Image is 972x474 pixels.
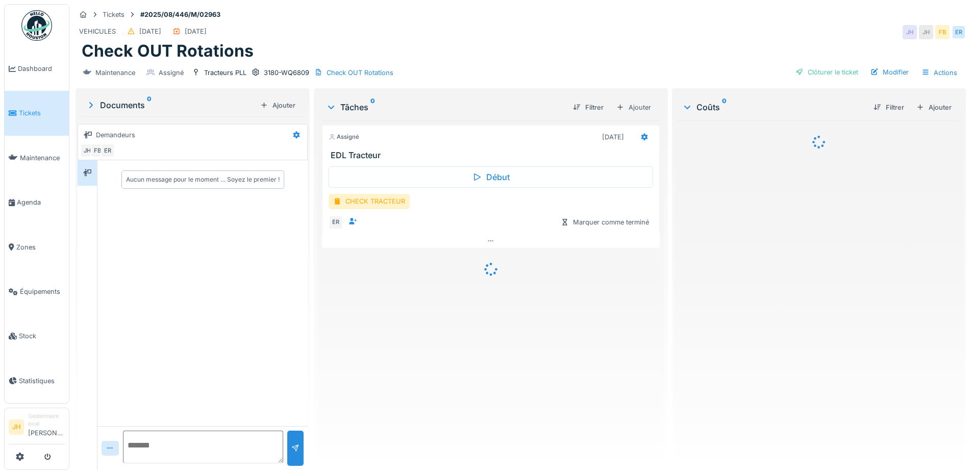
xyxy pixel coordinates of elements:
li: [PERSON_NAME] [28,412,65,442]
a: Dashboard [5,46,69,91]
div: [DATE] [185,27,207,36]
div: Filtrer [569,101,608,114]
strong: #2025/08/446/M/02963 [136,10,225,19]
div: Ajouter [912,101,956,114]
div: Gestionnaire local [28,412,65,428]
div: VEHICULES [79,27,116,36]
h3: EDL Tracteur [331,151,655,160]
div: [DATE] [139,27,161,36]
div: Modifier [866,65,913,79]
span: Équipements [20,287,65,296]
div: CHECK TRACTEUR [329,194,410,209]
div: JH [919,25,933,39]
div: FB [935,25,950,39]
div: JH [903,25,917,39]
img: Badge_color-CXgf-gQk.svg [21,10,52,41]
div: Tracteurs PLL [204,68,246,78]
a: Équipements [5,269,69,314]
div: Filtrer [869,101,908,114]
a: Statistiques [5,359,69,403]
span: Dashboard [18,64,65,73]
div: JH [80,143,94,158]
span: Maintenance [20,153,65,163]
span: Stock [19,331,65,341]
sup: 0 [147,99,152,111]
div: Début [329,166,653,188]
div: Coûts [682,101,865,113]
div: FB [90,143,105,158]
div: Marquer comme terminé [557,215,653,229]
span: Statistiques [19,376,65,386]
div: ER [329,215,343,230]
div: ER [101,143,115,158]
div: Aucun message pour le moment … Soyez le premier ! [126,175,280,184]
div: Maintenance [95,68,135,78]
div: Check OUT Rotations [327,68,393,78]
div: [DATE] [602,132,624,142]
a: Zones [5,225,69,269]
li: JH [9,419,24,435]
a: Maintenance [5,136,69,180]
span: Tickets [19,108,65,118]
div: Clôturer le ticket [791,65,862,79]
div: Assigné [329,133,359,141]
span: Zones [16,242,65,252]
div: Tickets [103,10,124,19]
div: Assigné [159,68,184,78]
div: Tâches [326,101,564,113]
sup: 0 [722,101,727,113]
a: JH Gestionnaire local[PERSON_NAME] [9,412,65,444]
a: Agenda [5,180,69,224]
div: Ajouter [256,98,300,112]
div: Actions [917,65,962,80]
div: 3180-WQ6809 [264,68,309,78]
div: Documents [86,99,256,111]
span: Agenda [17,197,65,207]
h1: Check OUT Rotations [82,41,254,61]
a: Stock [5,314,69,358]
sup: 0 [370,101,375,113]
div: Ajouter [612,100,656,115]
div: ER [952,25,966,39]
a: Tickets [5,91,69,135]
div: Demandeurs [96,130,135,140]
